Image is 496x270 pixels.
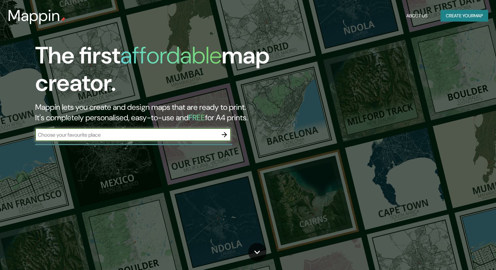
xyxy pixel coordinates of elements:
[404,10,430,22] button: About Us
[120,40,222,71] h1: affordable
[8,7,60,25] h3: Mappin
[35,42,283,102] h1: The first map creator.
[35,131,218,139] input: Choose your favourite place
[441,10,488,22] button: Create yourmap
[188,112,205,123] h5: FREE
[60,17,66,22] img: mappin-pin
[35,102,283,123] h2: Mappin lets you create and design maps that are ready to print. It's completely personalised, eas...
